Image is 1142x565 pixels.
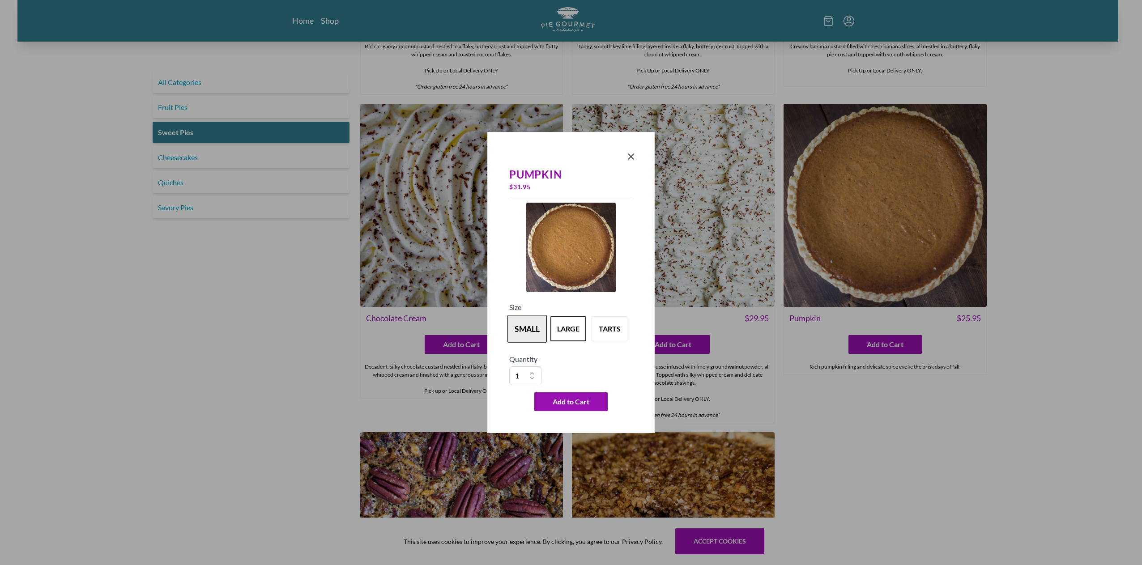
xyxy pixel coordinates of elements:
[526,203,616,292] img: Product Image
[534,392,608,411] button: Add to Cart
[626,151,636,162] button: Close panel
[507,315,547,343] button: Variant Swatch
[592,316,627,341] button: Variant Swatch
[509,354,633,365] h5: Quantity
[509,181,633,193] div: $ 31.95
[509,168,633,181] div: Pumpkin
[550,316,586,341] button: Variant Swatch
[553,396,589,407] span: Add to Cart
[509,302,633,313] h5: Size
[526,203,616,295] a: Product Image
